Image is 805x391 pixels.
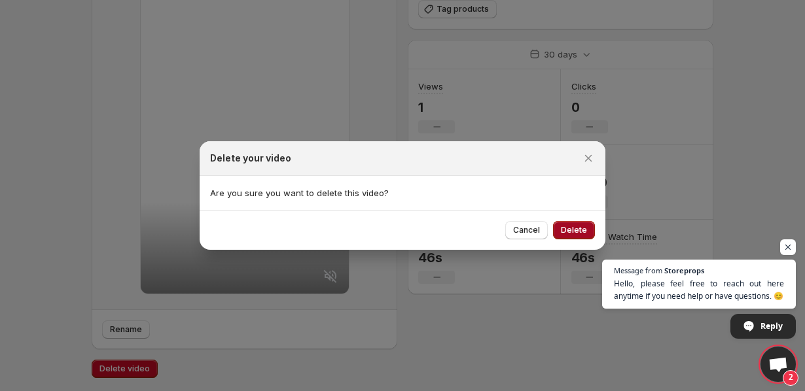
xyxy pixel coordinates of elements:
span: Message from [614,267,662,274]
span: Reply [760,314,783,337]
span: Delete [561,225,587,235]
h2: Delete your video [210,152,291,165]
span: Hello, please feel free to reach out here anytime if you need help or have questions. 😊 [614,277,784,302]
section: Are you sure you want to delete this video? [200,176,605,210]
div: Open chat [760,347,796,382]
span: Storeprops [664,267,704,274]
button: Close [579,149,598,167]
button: Delete [553,221,595,239]
span: Cancel [513,225,540,235]
span: 2 [783,370,798,386]
button: Cancel [505,221,548,239]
